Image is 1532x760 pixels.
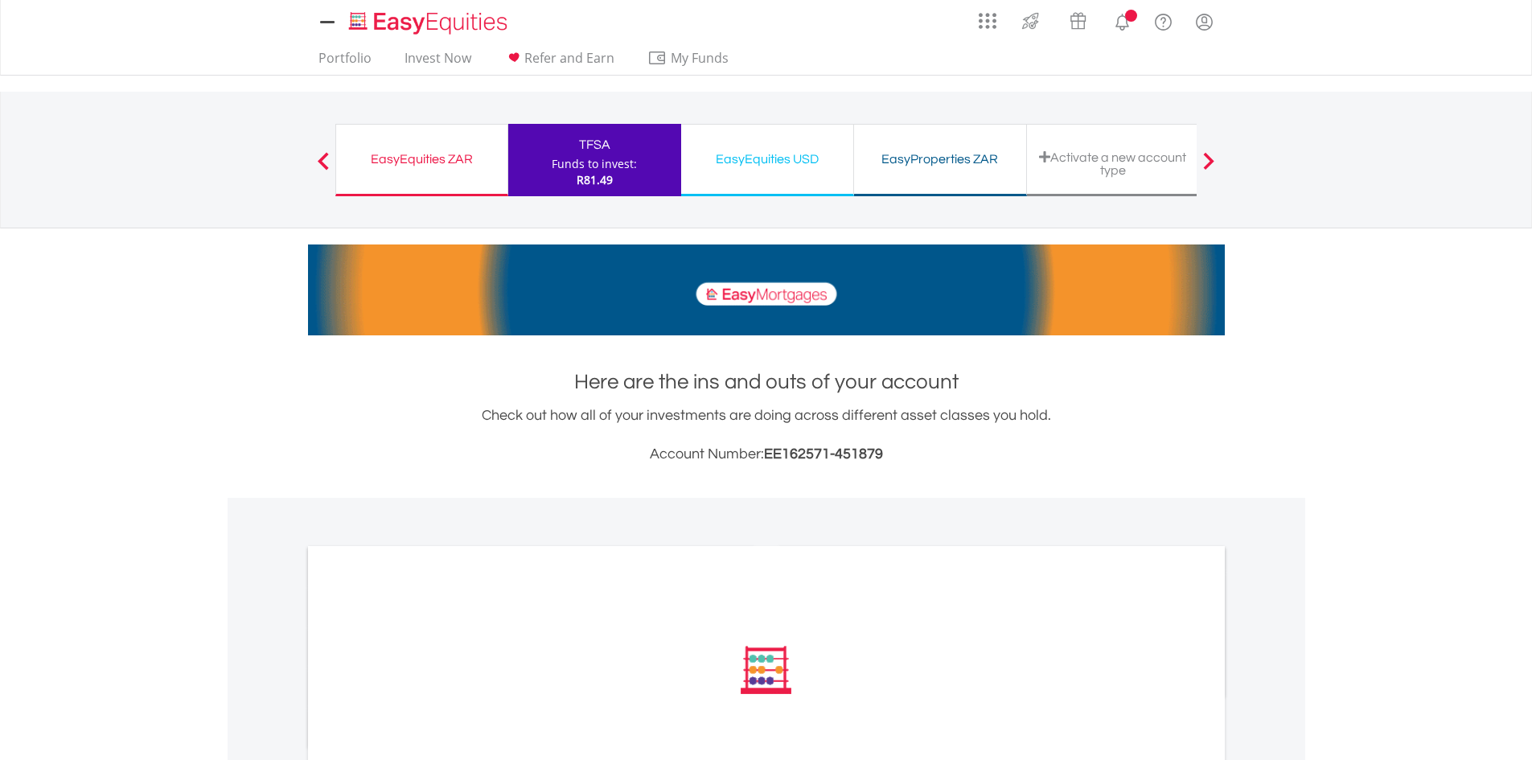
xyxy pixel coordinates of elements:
a: AppsGrid [968,4,1007,30]
a: Portfolio [312,50,378,75]
div: Check out how all of your investments are doing across different asset classes you hold. [308,405,1225,466]
div: EasyEquities ZAR [346,148,498,170]
a: Invest Now [398,50,478,75]
img: vouchers-v2.svg [1065,8,1091,34]
span: Refer and Earn [524,49,614,67]
a: FAQ's and Support [1143,4,1184,36]
a: Refer and Earn [498,50,621,75]
span: EE162571-451879 [764,446,883,462]
a: Vouchers [1054,4,1102,34]
div: EasyEquities USD [691,148,844,170]
img: grid-menu-icon.svg [979,12,996,30]
div: TFSA [518,134,672,156]
img: EasyEquities_Logo.png [346,10,514,36]
div: Activate a new account type [1037,150,1189,177]
a: Home page [343,4,514,36]
h1: Here are the ins and outs of your account [308,368,1225,396]
img: EasyMortage Promotion Banner [308,244,1225,335]
h3: Account Number: [308,443,1225,466]
a: My Profile [1184,4,1225,39]
img: thrive-v2.svg [1017,8,1044,34]
div: EasyProperties ZAR [864,148,1017,170]
div: Funds to invest: [552,156,637,172]
span: My Funds [647,47,753,68]
span: R81.49 [577,172,613,187]
a: Notifications [1102,4,1143,36]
